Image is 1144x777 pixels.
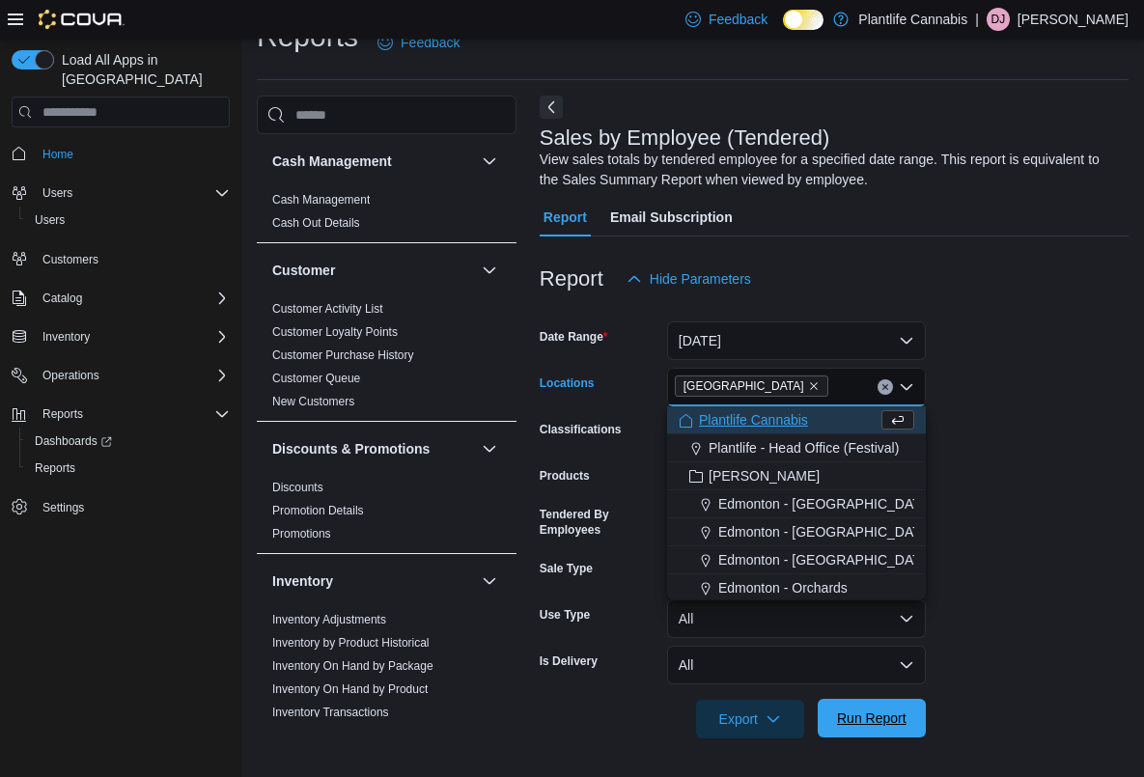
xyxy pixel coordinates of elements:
[4,139,237,167] button: Home
[4,180,237,207] button: Users
[257,297,516,421] div: Customer
[1018,8,1129,31] p: [PERSON_NAME]
[540,561,593,576] label: Sale Type
[272,612,386,627] span: Inventory Adjustments
[272,152,474,171] button: Cash Management
[708,700,793,738] span: Export
[42,147,73,162] span: Home
[540,507,659,538] label: Tendered By Employees
[35,325,230,348] span: Inventory
[272,394,354,409] span: New Customers
[667,518,926,546] button: Edmonton - [GEOGRAPHIC_DATA]
[709,10,767,29] span: Feedback
[4,323,237,350] button: Inventory
[696,700,804,738] button: Export
[35,212,65,228] span: Users
[42,500,84,515] span: Settings
[272,439,474,458] button: Discounts & Promotions
[272,571,474,591] button: Inventory
[27,457,230,480] span: Reports
[718,522,933,541] span: Edmonton - [GEOGRAPHIC_DATA]
[667,490,926,518] button: Edmonton - [GEOGRAPHIC_DATA]
[272,302,383,316] a: Customer Activity List
[272,439,430,458] h3: Discounts & Promotions
[650,269,751,289] span: Hide Parameters
[540,267,603,291] h3: Report
[27,430,120,453] a: Dashboards
[272,301,383,317] span: Customer Activity List
[272,659,433,673] a: Inventory On Hand by Package
[667,434,926,462] button: Plantlife - Head Office (Festival)
[272,682,428,696] a: Inventory On Hand by Product
[987,8,1010,31] div: Declan Jeffrey
[42,291,82,306] span: Catalog
[42,329,90,345] span: Inventory
[42,368,99,383] span: Operations
[272,480,323,495] span: Discounts
[610,198,733,236] span: Email Subscription
[667,599,926,638] button: All
[709,466,820,486] span: [PERSON_NAME]
[540,422,622,437] label: Classifications
[718,494,933,513] span: Edmonton - [GEOGRAPHIC_DATA]
[272,527,331,541] a: Promotions
[54,50,230,89] span: Load All Apps in [GEOGRAPHIC_DATA]
[257,476,516,553] div: Discounts & Promotions
[709,438,899,458] span: Plantlife - Head Office (Festival)
[808,380,820,392] button: Remove Spruce Grove from selection in this group
[272,395,354,408] a: New Customers
[667,574,926,602] button: Edmonton - Orchards
[975,8,979,31] p: |
[272,705,389,720] span: Inventory Transactions
[35,325,98,348] button: Inventory
[27,208,230,232] span: Users
[272,193,370,207] a: Cash Management
[272,347,414,363] span: Customer Purchase History
[272,481,323,494] a: Discounts
[35,141,230,165] span: Home
[272,348,414,362] a: Customer Purchase History
[667,406,926,434] button: Plantlife Cannabis
[35,248,106,271] a: Customers
[272,504,364,517] a: Promotion Details
[272,681,428,697] span: Inventory On Hand by Product
[4,362,237,389] button: Operations
[19,428,237,455] a: Dashboards
[667,646,926,684] button: All
[540,468,590,484] label: Products
[478,259,501,282] button: Customer
[540,329,608,345] label: Date Range
[35,402,91,426] button: Reports
[991,8,1006,31] span: DJ
[257,188,516,242] div: Cash Management
[783,10,823,30] input: Dark Mode
[272,215,360,231] span: Cash Out Details
[540,126,830,150] h3: Sales by Employee (Tendered)
[4,401,237,428] button: Reports
[35,181,80,205] button: Users
[899,379,914,395] button: Close list of options
[540,607,590,623] label: Use Type
[272,216,360,230] a: Cash Out Details
[478,150,501,173] button: Cash Management
[35,287,90,310] button: Catalog
[272,613,386,626] a: Inventory Adjustments
[35,496,92,519] a: Settings
[478,437,501,460] button: Discounts & Promotions
[272,371,360,386] span: Customer Queue
[272,192,370,208] span: Cash Management
[837,708,907,728] span: Run Report
[667,546,926,574] button: Edmonton - [GEOGRAPHIC_DATA]
[19,207,237,234] button: Users
[35,181,230,205] span: Users
[27,457,83,480] a: Reports
[783,30,784,31] span: Dark Mode
[699,410,808,430] span: Plantlife Cannabis
[667,321,926,360] button: [DATE]
[272,324,398,340] span: Customer Loyalty Points
[619,260,759,298] button: Hide Parameters
[272,325,398,339] a: Customer Loyalty Points
[19,455,237,482] button: Reports
[35,402,230,426] span: Reports
[540,96,563,119] button: Next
